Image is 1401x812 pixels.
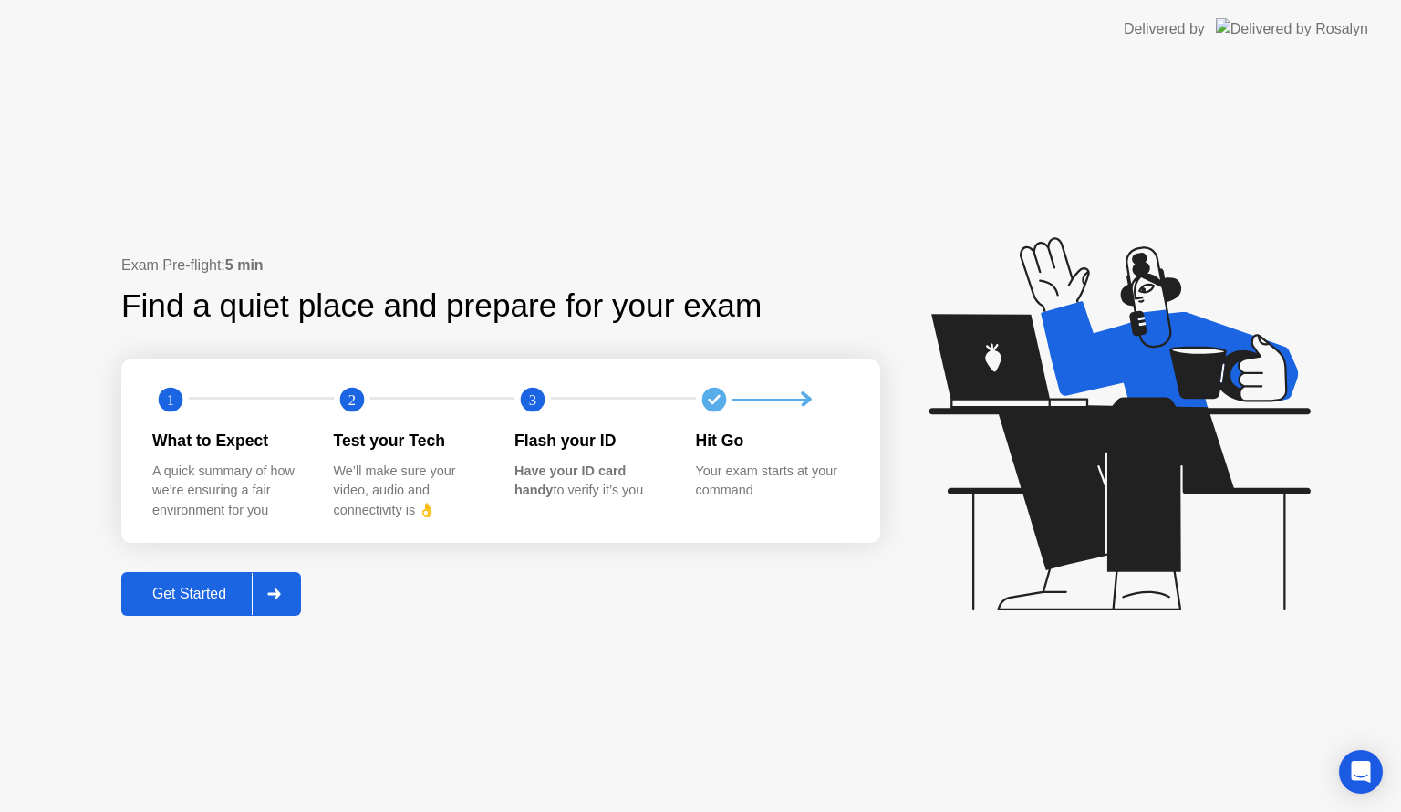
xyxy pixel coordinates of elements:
b: Have your ID card handy [514,463,626,498]
div: Find a quiet place and prepare for your exam [121,282,764,330]
div: Your exam starts at your command [696,462,848,501]
div: Delivered by [1124,18,1205,40]
div: We’ll make sure your video, audio and connectivity is 👌 [334,462,486,521]
div: Open Intercom Messenger [1339,750,1383,794]
div: Get Started [127,586,252,602]
div: Test your Tech [334,429,486,453]
div: Exam Pre-flight: [121,255,880,276]
img: Delivered by Rosalyn [1216,18,1368,39]
button: Get Started [121,572,301,616]
div: Hit Go [696,429,848,453]
b: 5 min [225,257,264,273]
div: What to Expect [152,429,305,453]
div: Flash your ID [514,429,667,453]
text: 3 [529,391,536,409]
text: 2 [348,391,355,409]
text: 1 [167,391,174,409]
div: A quick summary of how we’re ensuring a fair environment for you [152,462,305,521]
div: to verify it’s you [514,462,667,501]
